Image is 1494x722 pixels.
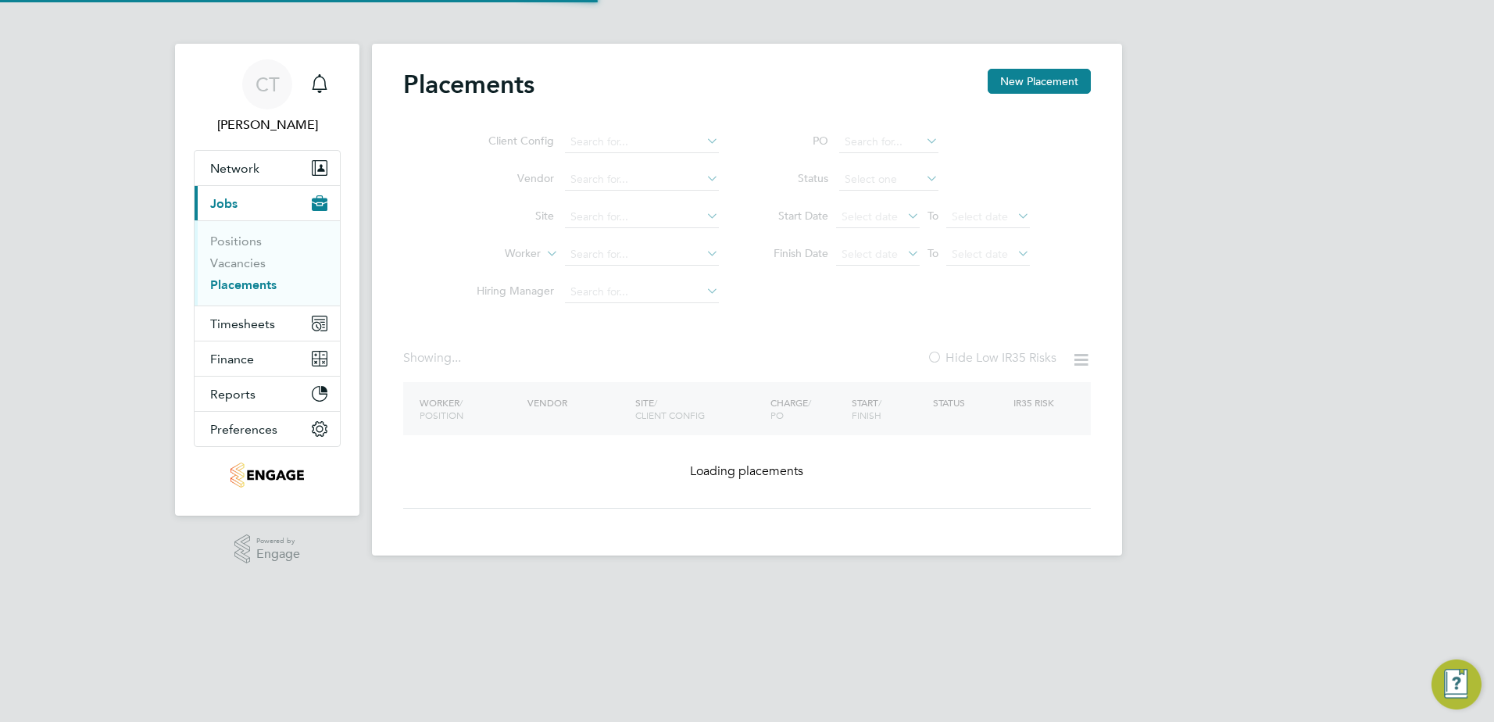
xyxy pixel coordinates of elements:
[231,463,303,488] img: thornbaker-logo-retina.png
[210,161,259,176] span: Network
[210,352,254,366] span: Finance
[195,341,340,376] button: Finance
[1431,659,1481,709] button: Engage Resource Center
[210,196,238,211] span: Jobs
[256,74,280,95] span: CT
[210,387,256,402] span: Reports
[234,534,301,564] a: Powered byEngage
[210,277,277,292] a: Placements
[195,412,340,446] button: Preferences
[210,422,277,437] span: Preferences
[452,350,461,366] span: ...
[210,256,266,270] a: Vacancies
[194,59,341,134] a: CT[PERSON_NAME]
[256,534,300,548] span: Powered by
[195,377,340,411] button: Reports
[988,69,1091,94] button: New Placement
[403,350,464,366] div: Showing
[210,234,262,248] a: Positions
[195,151,340,185] button: Network
[195,220,340,306] div: Jobs
[194,463,341,488] a: Go to home page
[927,350,1056,366] label: Hide Low IR35 Risks
[256,548,300,561] span: Engage
[194,116,341,134] span: Chloe Taquin
[175,44,359,516] nav: Main navigation
[403,69,534,100] h2: Placements
[195,306,340,341] button: Timesheets
[195,186,340,220] button: Jobs
[210,316,275,331] span: Timesheets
